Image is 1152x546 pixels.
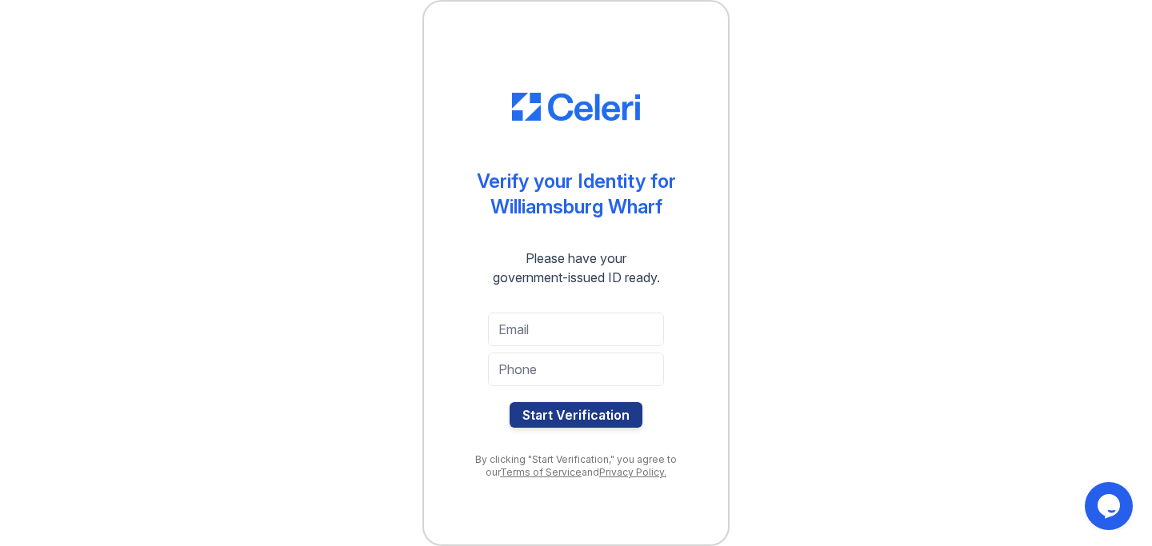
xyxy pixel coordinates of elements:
a: Privacy Policy. [599,466,666,478]
input: Email [488,313,664,346]
button: Start Verification [510,402,642,428]
div: By clicking "Start Verification," you agree to our and [456,453,696,479]
a: Terms of Service [500,466,582,478]
div: Verify your Identity for Williamsburg Wharf [477,169,676,220]
input: Phone [488,353,664,386]
iframe: chat widget [1085,482,1136,530]
img: CE_Logo_Blue-a8612792a0a2168367f1c8372b55b34899dd931a85d93a1a3d3e32e68fde9ad4.png [512,93,640,122]
div: Please have your government-issued ID ready. [464,249,689,287]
